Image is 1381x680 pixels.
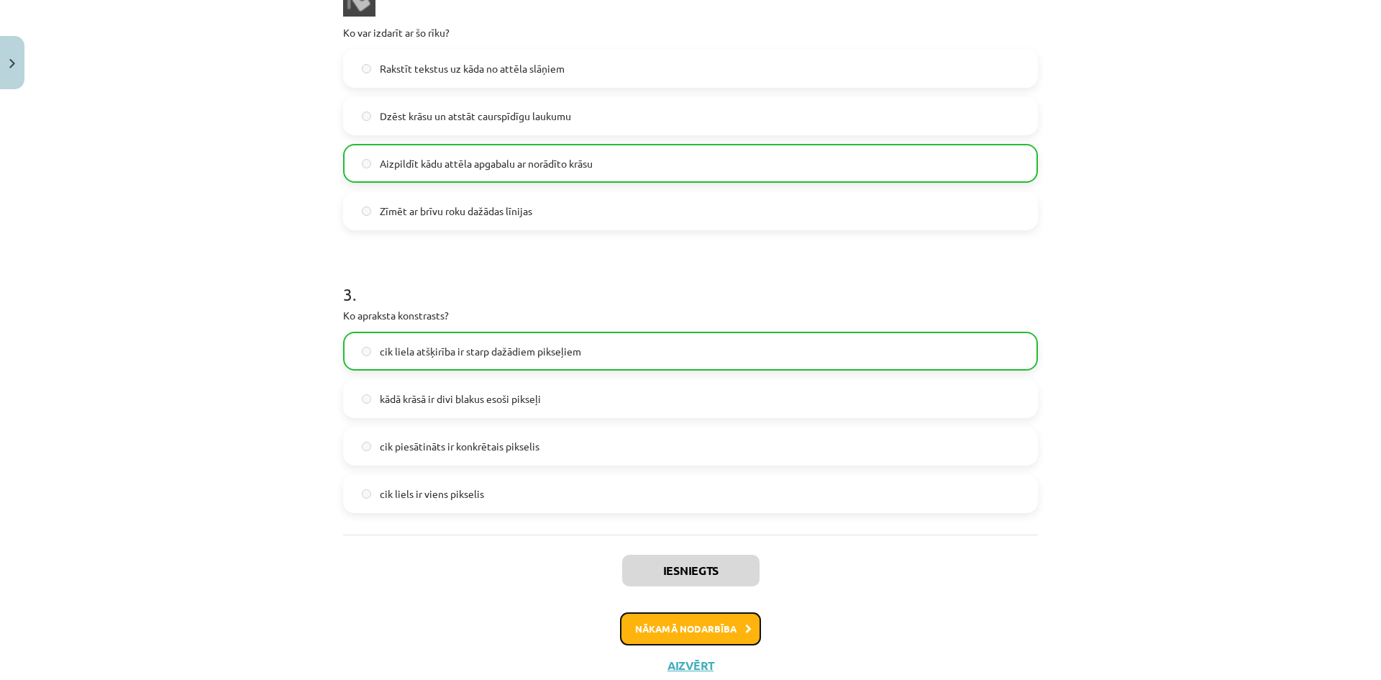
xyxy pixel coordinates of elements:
button: Nākamā nodarbība [620,612,761,645]
input: Rakstīt tekstus uz kāda no attēla slāņiem [362,64,371,73]
input: Dzēst krāsu un atstāt caurspīdīgu laukumu [362,112,371,121]
input: cik piesātināts ir konkrētais pikselis [362,442,371,451]
p: Ko var izdarīt ar šo rīku? [343,25,1038,40]
span: Dzēst krāsu un atstāt caurspīdīgu laukumu [380,109,571,124]
input: Aizpildīt kādu attēla apgabalu ar norādīto krāsu [362,159,371,168]
button: Iesniegts [622,555,760,586]
input: cik liels ir viens pikselis [362,489,371,499]
h1: 3 . [343,259,1038,304]
span: Zīmēt ar brīvu roku dažādas līnijas [380,204,532,219]
span: cik liela atšķirība ir starp dažādiem pikseļiem [380,344,581,359]
input: Zīmēt ar brīvu roku dažādas līnijas [362,207,371,216]
img: icon-close-lesson-0947bae3869378f0d4975bcd49f059093ad1ed9edebbc8119c70593378902aed.svg [9,59,15,68]
p: Ko apraksta konstrasts? [343,308,1038,323]
input: cik liela atšķirība ir starp dažādiem pikseļiem [362,347,371,356]
span: kādā krāsā ir divi blakus esoši pikseļi [380,391,541,407]
input: kādā krāsā ir divi blakus esoši pikseļi [362,394,371,404]
span: Aizpildīt kādu attēla apgabalu ar norādīto krāsu [380,156,593,171]
span: cik piesātināts ir konkrētais pikselis [380,439,539,454]
button: Aizvērt [663,658,718,673]
span: Rakstīt tekstus uz kāda no attēla slāņiem [380,61,565,76]
span: cik liels ir viens pikselis [380,486,484,502]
